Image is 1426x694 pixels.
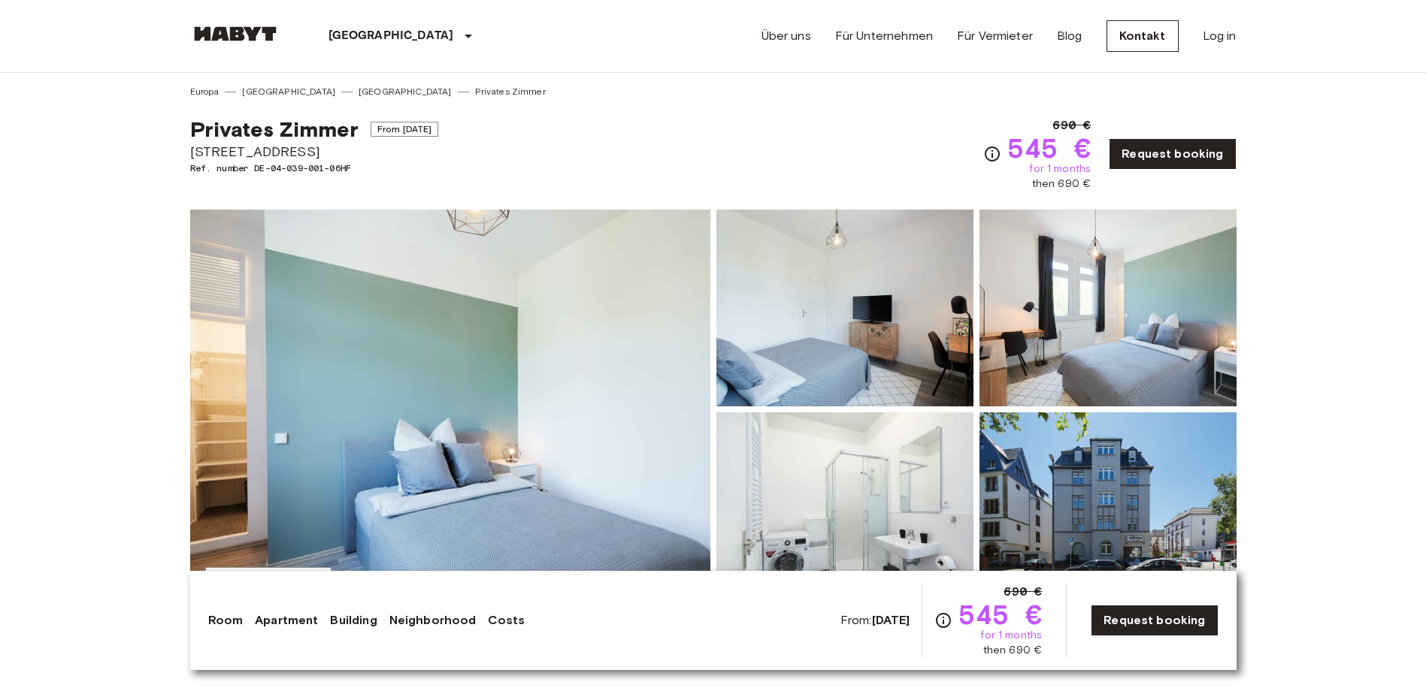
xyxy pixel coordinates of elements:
[983,145,1001,163] svg: Check cost overview for full price breakdown. Please note that discounts apply to new joiners onl...
[242,85,335,98] a: [GEOGRAPHIC_DATA]
[330,611,377,629] a: Building
[716,412,973,609] img: Picture of unit DE-04-039-001-06HF
[761,27,811,45] a: Über uns
[1091,605,1218,636] a: Request booking
[190,85,220,98] a: Europa
[208,611,244,629] a: Room
[190,210,710,609] img: Marketing picture of unit DE-04-039-001-06HF
[1057,27,1082,45] a: Blog
[1052,116,1091,134] span: 690 €
[359,85,452,98] a: [GEOGRAPHIC_DATA]
[835,27,933,45] a: Für Unternehmen
[1004,583,1042,601] span: 690 €
[328,27,454,45] p: [GEOGRAPHIC_DATA]
[190,26,280,41] img: Habyt
[1107,20,1179,52] a: Kontakt
[1007,134,1091,161] span: 545 €
[840,612,910,629] span: From:
[1029,161,1091,177] span: for 1 months
[979,412,1237,609] img: Picture of unit DE-04-039-001-06HF
[716,210,973,406] img: Picture of unit DE-04-039-001-06HF
[1203,27,1237,45] a: Log in
[957,27,1033,45] a: Für Vermieter
[371,122,439,137] span: From [DATE]
[872,613,910,627] b: [DATE]
[255,611,318,629] a: Apartment
[1109,138,1236,170] a: Request booking
[190,161,439,175] span: Ref. number DE-04-039-001-06HF
[979,210,1237,406] img: Picture of unit DE-04-039-001-06HF
[958,601,1042,628] span: 545 €
[1032,177,1091,192] span: then 690 €
[934,611,952,629] svg: Check cost overview for full price breakdown. Please note that discounts apply to new joiners onl...
[983,643,1043,658] span: then 690 €
[980,628,1042,643] span: for 1 months
[205,567,332,595] button: Show all photos
[475,85,546,98] a: Privates Zimmer
[190,116,359,142] span: Privates Zimmer
[190,142,439,161] span: [STREET_ADDRESS]
[488,611,525,629] a: Costs
[389,611,477,629] a: Neighborhood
